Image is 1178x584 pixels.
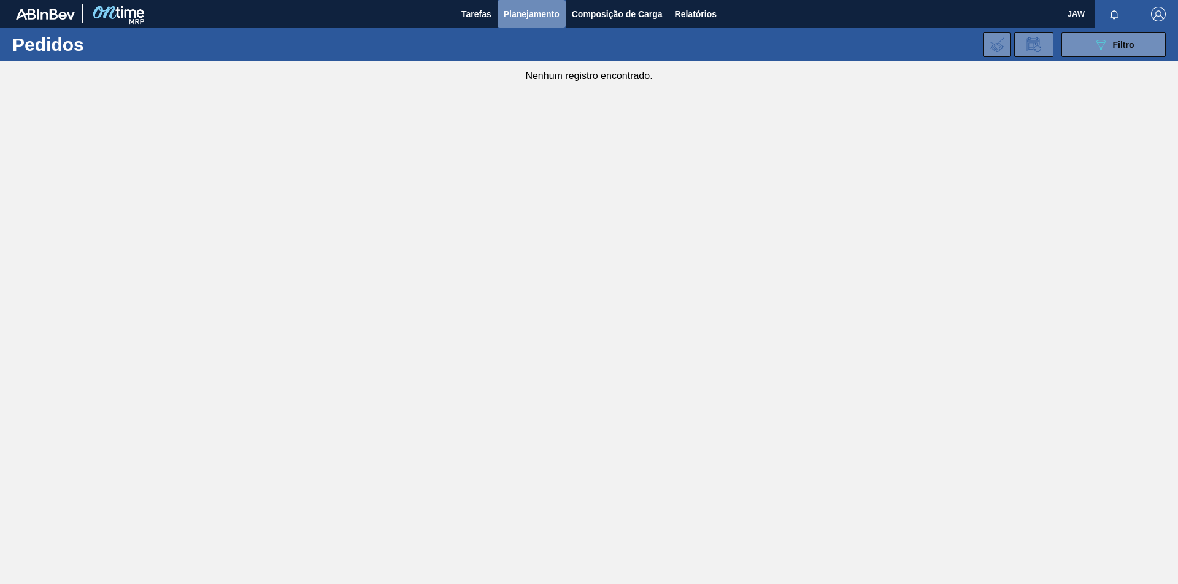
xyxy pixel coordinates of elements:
div: Importar Negociações dos Pedidos [983,32,1011,57]
button: Filtro [1061,32,1166,57]
span: Relatórios [675,7,717,21]
img: TNhmsLtSVTkK8tSr43FrP2fwEKptu5GPRR3wAAAABJRU5ErkJggg== [16,9,75,20]
span: Tarefas [461,7,491,21]
div: Solicitação de Revisão de Pedidos [1014,32,1053,57]
span: Composição de Carga [572,7,663,21]
button: Notificações [1095,6,1134,23]
span: Filtro [1113,40,1134,50]
h1: Pedidos [12,37,196,51]
img: Logout [1151,7,1166,21]
span: Planejamento [504,7,560,21]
